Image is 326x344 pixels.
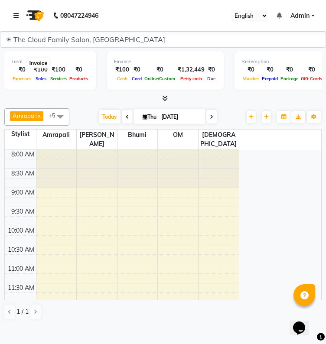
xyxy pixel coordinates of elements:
[300,65,323,74] div: ₹0
[10,188,36,197] div: 9:00 AM
[27,58,49,68] div: Invoice
[261,76,279,81] span: Prepaid
[6,226,36,235] div: 10:00 AM
[241,76,261,81] span: Voucher
[300,76,323,81] span: Gift Cards
[77,130,117,149] span: [PERSON_NAME]
[206,65,217,74] div: ₹0
[13,112,37,119] span: Amrapali
[6,283,36,292] div: 11:30 AM
[279,65,300,74] div: ₹0
[11,65,33,74] div: ₹0
[290,309,317,335] iframe: chat widget
[176,65,206,74] div: ₹1,32,449
[68,65,89,74] div: ₹0
[140,114,159,120] span: Thu
[159,110,202,123] input: 2025-09-04
[199,130,239,149] span: [DEMOGRAPHIC_DATA]
[6,245,36,254] div: 10:30 AM
[5,130,36,139] div: Stylist
[37,112,41,119] a: x
[158,130,198,140] span: OM
[130,76,143,81] span: Card
[116,76,129,81] span: Cash
[11,76,33,81] span: Expenses
[114,65,130,74] div: ₹100
[117,130,158,140] span: Bhumi
[143,65,176,74] div: ₹0
[206,76,217,81] span: Due
[22,3,46,28] img: logo
[16,307,29,316] span: 1 / 1
[6,264,36,273] div: 11:00 AM
[10,150,36,159] div: 8:00 AM
[143,76,176,81] span: Online/Custom
[11,58,89,65] div: Total
[34,76,48,81] span: Sales
[49,112,62,119] span: +5
[10,207,36,216] div: 9:30 AM
[49,76,68,81] span: Services
[279,76,300,81] span: Package
[179,76,203,81] span: Petty cash
[241,65,261,74] div: ₹0
[261,65,279,74] div: ₹0
[290,11,310,20] span: Admin
[36,130,77,140] span: Amrapali
[49,65,68,74] div: ₹100
[10,169,36,178] div: 8:30 AM
[68,76,89,81] span: Products
[130,65,143,74] div: ₹0
[60,3,98,28] b: 08047224946
[114,58,217,65] div: Finance
[99,110,121,123] span: Today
